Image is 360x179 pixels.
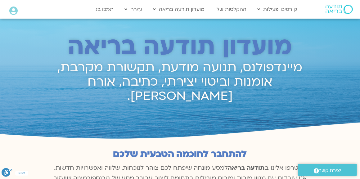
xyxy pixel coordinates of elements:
a: מועדון תודעה בריאה [150,3,208,15]
b: תודעה בריאה [228,164,265,172]
a: ההקלטות שלי [212,3,250,15]
span: יצירת קשר [319,166,341,175]
img: תודעה בריאה [326,5,353,14]
h2: מועדון תודעה בריאה [49,33,311,60]
h2: להתחבר לחוכמה הטבעית שלכם [50,149,310,159]
a: קורסים ופעילות [254,3,300,15]
a: תמכו בנו [91,3,117,15]
h2: מיינדפולנס, תנועה מודעת, תקשורת מקרבת, אומנות וביטוי יצירתי, כתיבה, אורח [PERSON_NAME]. [49,60,311,103]
a: עזרה [121,3,145,15]
a: יצירת קשר [298,164,357,176]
